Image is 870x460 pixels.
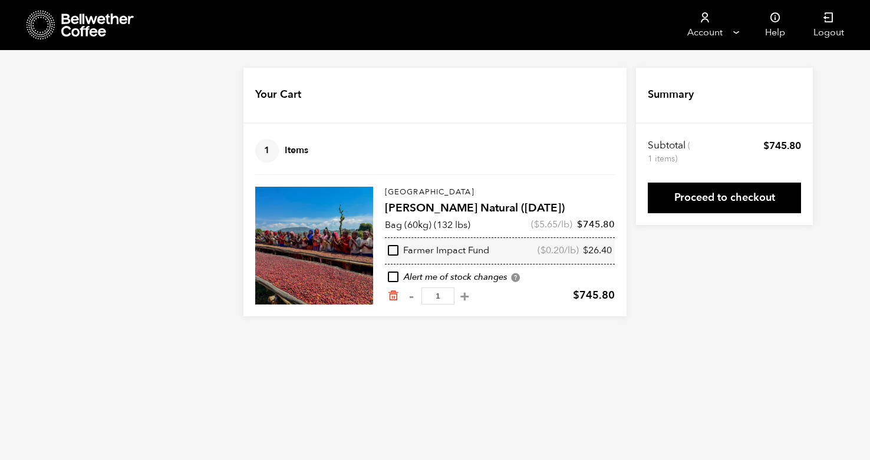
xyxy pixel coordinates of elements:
[385,218,470,232] p: Bag (60kg) (132 lbs)
[573,288,615,303] bdi: 745.80
[385,187,615,198] p: [GEOGRAPHIC_DATA]
[583,244,612,257] bdi: 26.40
[763,139,769,153] span: $
[255,139,308,163] h4: Items
[255,139,279,163] span: 1
[648,139,692,165] th: Subtotal
[538,244,579,257] span: ( /lb)
[385,200,615,217] h4: [PERSON_NAME] Natural ([DATE])
[541,244,564,257] bdi: 0.20
[404,290,418,302] button: -
[583,244,588,257] span: $
[577,218,615,231] bdi: 745.80
[387,290,399,302] a: Remove from cart
[534,218,539,231] span: $
[385,271,615,284] div: Alert me of stock changes
[421,287,454,305] input: Qty
[531,218,572,231] span: ( /lb)
[648,183,801,213] a: Proceed to checkout
[577,218,583,231] span: $
[457,290,472,302] button: +
[255,87,301,102] h4: Your Cart
[541,244,546,257] span: $
[573,288,579,303] span: $
[388,244,489,257] div: Farmer Impact Fund
[648,87,694,102] h4: Summary
[763,139,801,153] bdi: 745.80
[534,218,558,231] bdi: 5.65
